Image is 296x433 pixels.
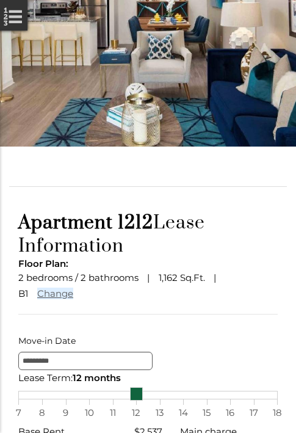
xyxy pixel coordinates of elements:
span: Floor Plan: [18,258,68,269]
span: 12 [130,405,142,421]
a: Change [37,288,73,299]
input: Move-in Date edit selected 10/7/2025 [18,352,153,370]
h1: Lease Information [18,211,278,258]
span: 18 [271,405,283,421]
span: 11 [107,405,119,421]
span: Apartment 1212 [18,211,153,235]
span: 13 [154,405,166,421]
span: B1 [18,288,28,299]
span: 8 [36,405,48,421]
span: 12 months [73,372,121,384]
span: 9 [60,405,72,421]
span: Sq.Ft. [180,272,205,283]
div: Lease Term: [18,370,278,386]
span: 7 [12,405,24,421]
span: 2 bedrooms / 2 bathrooms [18,272,139,283]
span: 16 [224,405,236,421]
span: 15 [201,405,213,421]
span: 1,162 [159,272,178,283]
span: 17 [248,405,260,421]
span: 10 [83,405,95,421]
label: Move-in Date [18,333,278,349]
span: 14 [177,405,189,421]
